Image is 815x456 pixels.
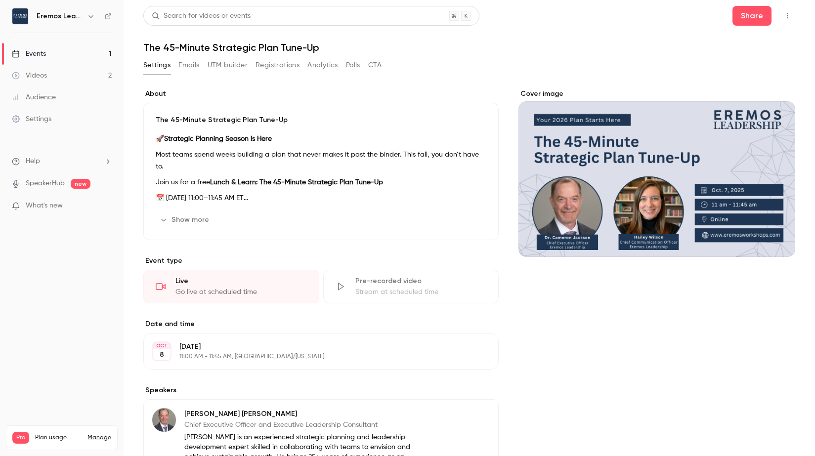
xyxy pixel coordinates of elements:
[346,57,360,73] button: Polls
[208,57,248,73] button: UTM builder
[26,201,63,211] span: What's new
[184,420,434,430] p: Chief Executive Officer and Executive Leadership Consultant
[143,256,499,266] p: Event type
[153,342,171,349] div: OCT
[26,156,40,166] span: Help
[26,178,65,189] a: SpeakerHub
[518,89,795,257] section: Cover image
[732,6,772,26] button: Share
[35,434,82,442] span: Plan usage
[164,135,272,142] strong: Strategic Planning Season Is Here
[160,350,164,360] p: 8
[323,270,499,303] div: Pre-recorded videoStream at scheduled time
[143,385,499,395] label: Speakers
[143,41,795,53] h1: The 45-Minute Strategic Plan Tune-Up
[12,92,56,102] div: Audience
[152,11,251,21] div: Search for videos or events
[368,57,382,73] button: CTA
[355,276,487,286] div: Pre-recorded video
[210,179,383,186] strong: Lunch & Learn: The 45-Minute Strategic Plan Tune-Up
[175,287,307,297] div: Go live at scheduled time
[152,408,176,432] img: Dr. Cameron Jackson
[179,342,446,352] p: [DATE]
[156,115,486,125] p: The 45-Minute Strategic Plan Tune-Up
[518,89,795,99] label: Cover image
[143,319,499,329] label: Date and time
[178,57,199,73] button: Emails
[87,434,111,442] a: Manage
[156,192,486,204] p: 📅 [DATE] 11:00–11:45 AM ET
[256,57,300,73] button: Registrations
[156,176,486,188] p: Join us for a free
[175,276,307,286] div: Live
[307,57,338,73] button: Analytics
[156,212,215,228] button: Show more
[143,57,171,73] button: Settings
[12,432,29,444] span: Pro
[37,11,83,21] h6: Eremos Leadership
[100,202,112,210] iframe: Noticeable Trigger
[12,8,28,24] img: Eremos Leadership
[179,353,446,361] p: 11:00 AM - 11:45 AM, [GEOGRAPHIC_DATA]/[US_STATE]
[184,409,434,419] p: [PERSON_NAME] [PERSON_NAME]
[355,287,487,297] div: Stream at scheduled time
[12,49,46,59] div: Events
[12,156,112,166] li: help-dropdown-opener
[143,270,319,303] div: LiveGo live at scheduled time
[12,114,51,124] div: Settings
[156,149,486,172] p: Most teams spend weeks building a plan that never makes it past the binder. This fall, you don’t ...
[12,71,47,81] div: Videos
[156,133,486,145] p: 🚀
[71,179,90,189] span: new
[143,89,499,99] label: About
